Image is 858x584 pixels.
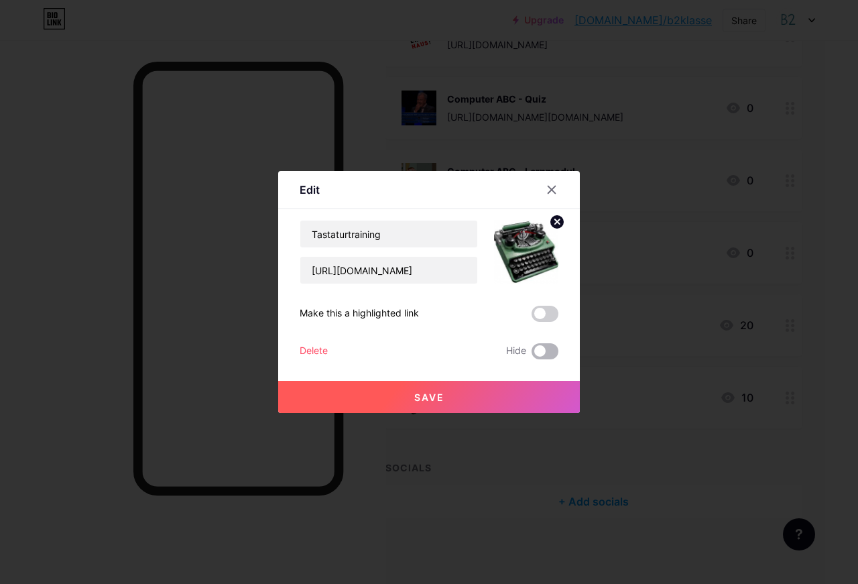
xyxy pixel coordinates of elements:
input: URL [300,257,477,284]
div: Make this a highlighted link [300,306,419,322]
div: Edit [300,182,320,198]
img: link_thumbnail [494,220,558,284]
div: Delete [300,343,328,359]
button: Save [278,381,580,413]
span: Save [414,392,444,403]
span: Hide [506,343,526,359]
input: Title [300,221,477,247]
